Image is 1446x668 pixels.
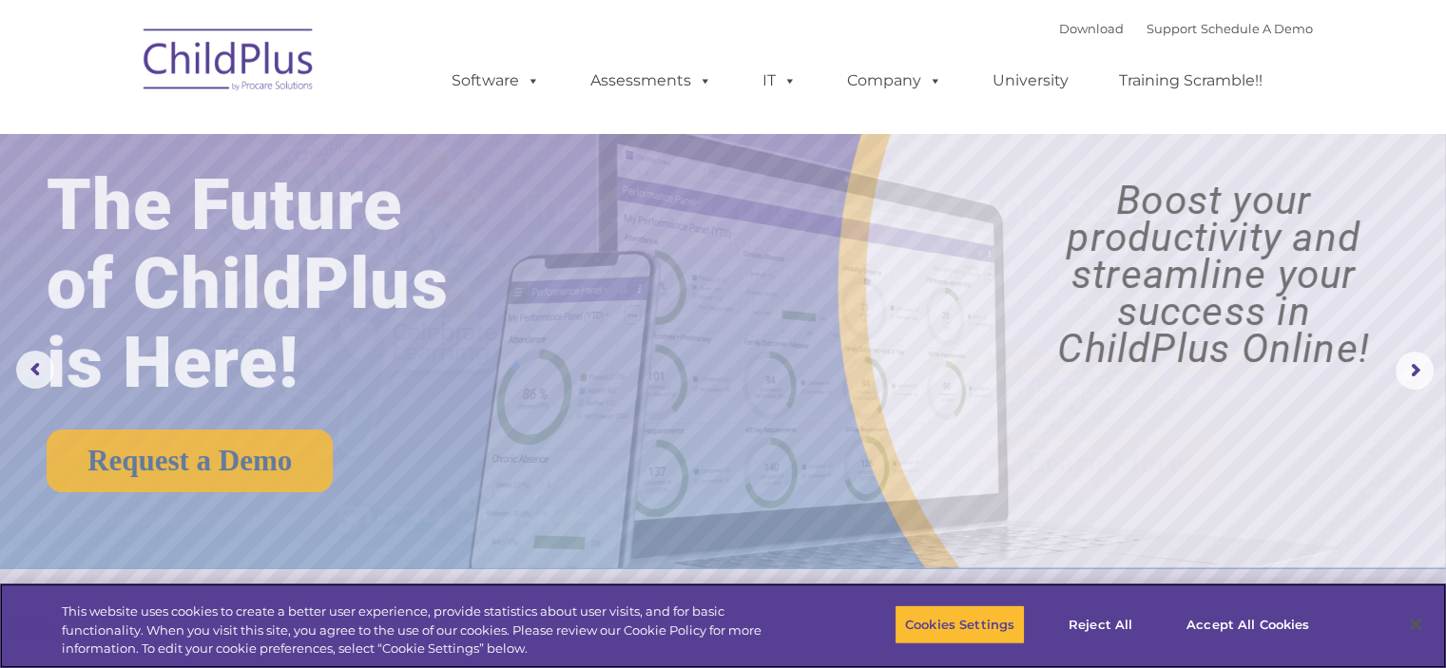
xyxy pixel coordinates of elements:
a: Schedule A Demo [1201,21,1313,36]
button: Reject All [1041,604,1160,644]
a: University [974,62,1088,100]
span: Phone number [264,203,345,218]
rs-layer: The Future of ChildPlus is Here! [47,165,509,402]
div: This website uses cookies to create a better user experience, provide statistics about user visit... [62,602,796,658]
a: Software [433,62,559,100]
button: Cookies Settings [895,604,1025,644]
rs-layer: Boost your productivity and streamline your success in ChildPlus Online! [999,181,1428,367]
font: | [1059,21,1313,36]
a: IT [743,62,816,100]
a: Download [1059,21,1124,36]
img: ChildPlus by Procare Solutions [134,15,324,110]
button: Close [1395,603,1436,645]
a: Assessments [571,62,731,100]
a: Request a Demo [47,429,333,492]
a: Training Scramble!! [1100,62,1282,100]
a: Company [828,62,961,100]
span: Last name [264,125,322,140]
button: Accept All Cookies [1176,604,1320,644]
a: Support [1147,21,1197,36]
